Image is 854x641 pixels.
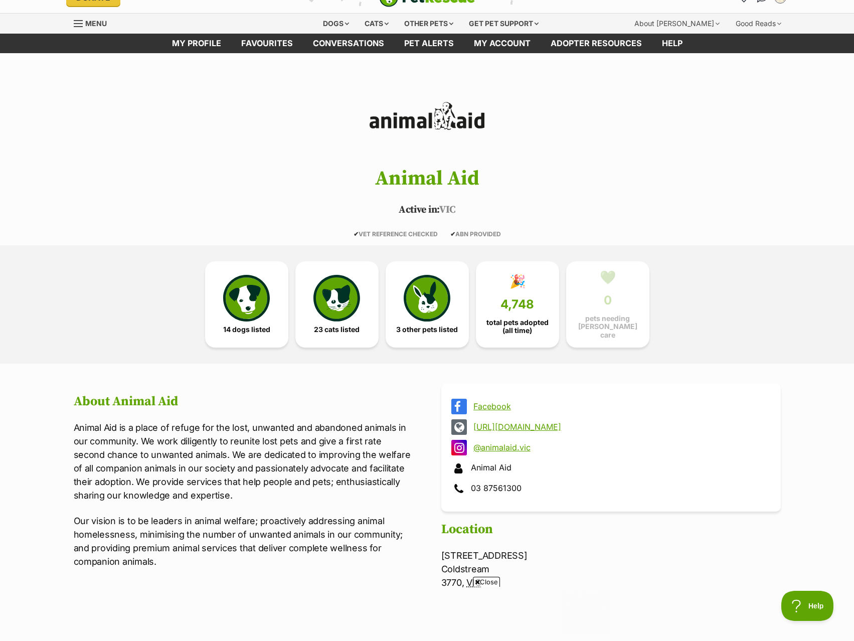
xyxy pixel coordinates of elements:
iframe: Help Scout Beacon - Open [781,591,834,621]
icon: ✔ [450,230,455,238]
a: [URL][DOMAIN_NAME] [473,422,767,431]
a: Pet alerts [394,34,464,53]
span: 3770, [441,577,464,588]
a: Favourites [231,34,303,53]
a: 23 cats listed [295,261,379,348]
div: Cats [358,14,396,34]
a: 14 dogs listed [205,261,288,348]
span: 23 cats listed [314,326,360,334]
span: Coldstream [441,564,489,574]
span: 0 [604,293,612,307]
div: 03 87561300 [451,481,771,497]
img: Animal Aid [370,73,484,158]
span: VET REFERENCE CHECKED [354,230,438,238]
span: 3 other pets listed [396,326,458,334]
div: Animal Aid [451,460,771,476]
span: total pets adopted (all time) [484,318,551,335]
span: ABN PROVIDED [450,230,501,238]
a: 3 other pets listed [386,261,469,348]
div: 💚 [600,270,616,285]
a: conversations [303,34,394,53]
span: [STREET_ADDRESS] [441,550,528,561]
a: My profile [162,34,231,53]
a: 💚 0 pets needing [PERSON_NAME] care [566,261,649,348]
a: Menu [74,14,114,32]
p: VIC [59,203,796,218]
span: Active in: [399,204,439,216]
icon: ✔ [354,230,359,238]
h1: Animal Aid [59,168,796,190]
p: Our vision is to be leaders in animal welfare; proactively addressing animal homelessness, minimi... [74,514,413,568]
div: 🎉 [509,274,526,289]
span: 14 dogs listed [223,326,270,334]
img: bunny-icon-b786713a4a21a2fe6d13e954f4cb29d131f1b31f8a74b52ca2c6d2999bc34bbe.svg [404,275,450,321]
a: Facebook [473,402,767,411]
a: @animalaid.vic [473,443,767,452]
a: Help [652,34,693,53]
a: 🎉 4,748 total pets adopted (all time) [476,261,559,348]
abbr: Victoria [466,577,481,588]
iframe: Advertisement [245,591,610,636]
span: 4,748 [500,297,534,311]
div: About [PERSON_NAME] [627,14,727,34]
p: Animal Aid is a place of refuge for the lost, unwanted and abandoned animals in our community. We... [74,421,413,502]
img: cat-icon-068c71abf8fe30c970a85cd354bc8e23425d12f6e8612795f06af48be43a487a.svg [313,275,360,321]
div: Good Reads [729,14,788,34]
h2: About Animal Aid [74,394,413,409]
a: My account [464,34,541,53]
span: Close [473,577,500,587]
span: pets needing [PERSON_NAME] care [575,314,641,339]
img: petrescue-icon-eee76f85a60ef55c4a1927667547b313a7c0e82042636edf73dce9c88f694885.svg [223,275,269,321]
div: Other pets [397,14,460,34]
a: Adopter resources [541,34,652,53]
div: Get pet support [462,14,546,34]
span: Menu [85,19,107,28]
h2: Location [441,522,781,537]
div: Dogs [316,14,356,34]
